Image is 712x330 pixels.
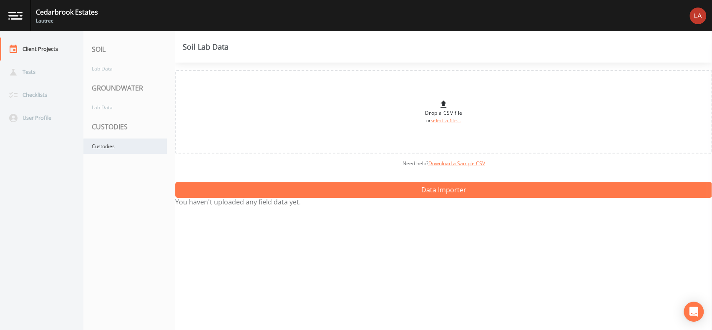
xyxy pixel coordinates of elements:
[426,118,461,123] small: or
[430,118,461,123] a: select a file...
[689,8,706,24] img: bd2ccfa184a129701e0c260bc3a09f9b
[428,160,485,167] a: Download a Sample CSV
[403,160,485,167] span: Need help?
[8,12,23,20] img: logo
[83,100,167,115] a: Lab Data
[83,61,167,76] a: Lab Data
[183,43,229,50] div: Soil Lab Data
[175,198,712,206] p: You haven't uploaded any field data yet.
[36,17,98,25] div: Lautrec
[684,302,704,322] div: Open Intercom Messenger
[175,182,712,198] button: Data Importer
[83,139,167,154] a: Custodies
[425,99,462,124] div: Drop a CSV file
[36,7,98,17] div: Cedarbrook Estates
[83,38,175,61] div: SOIL
[83,76,175,100] div: GROUNDWATER
[83,115,175,139] div: CUSTODIES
